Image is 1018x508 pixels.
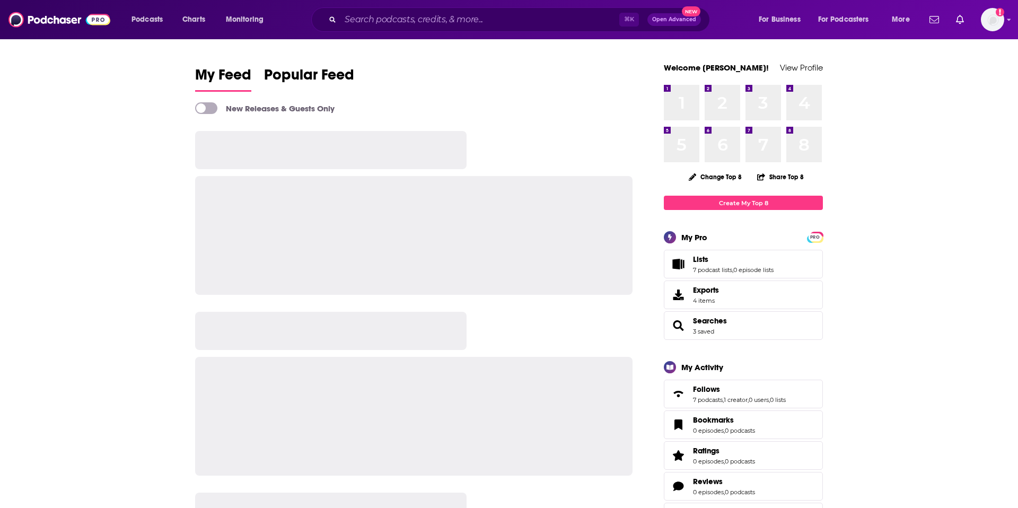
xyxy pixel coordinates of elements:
span: , [724,488,725,496]
span: , [724,427,725,434]
span: Follows [693,384,720,394]
a: Show notifications dropdown [925,11,943,29]
span: Logged in as ldigiovine [981,8,1004,31]
a: Reviews [668,479,689,494]
button: open menu [218,11,277,28]
a: 3 saved [693,328,714,335]
a: Ratings [693,446,755,456]
a: Show notifications dropdown [952,11,968,29]
svg: Add a profile image [996,8,1004,16]
span: Follows [664,380,823,408]
input: Search podcasts, credits, & more... [340,11,619,28]
button: Share Top 8 [757,167,804,187]
a: Reviews [693,477,755,486]
button: Change Top 8 [682,170,748,183]
span: My Feed [195,66,251,90]
a: Lists [668,257,689,271]
a: 0 podcasts [725,427,755,434]
button: open menu [884,11,923,28]
a: 0 podcasts [725,488,755,496]
span: Popular Feed [264,66,354,90]
a: Popular Feed [264,66,354,92]
button: Open AdvancedNew [647,13,701,26]
a: 0 episodes [693,458,724,465]
span: , [724,458,725,465]
a: 1 creator [724,396,748,404]
span: Searches [664,311,823,340]
span: For Podcasters [818,12,869,27]
a: PRO [809,233,821,241]
a: Ratings [668,448,689,463]
a: New Releases & Guests Only [195,102,335,114]
span: New [682,6,701,16]
a: 7 podcast lists [693,266,732,274]
span: 4 items [693,297,719,304]
a: Create My Top 8 [664,196,823,210]
span: For Business [759,12,801,27]
div: Search podcasts, credits, & more... [321,7,720,32]
a: My Feed [195,66,251,92]
img: User Profile [981,8,1004,31]
span: , [748,396,749,404]
span: Charts [182,12,205,27]
span: , [769,396,770,404]
a: View Profile [780,63,823,73]
button: open menu [124,11,177,28]
span: Exports [668,287,689,302]
a: Charts [175,11,212,28]
span: Monitoring [226,12,264,27]
a: Searches [693,316,727,326]
span: Reviews [664,472,823,501]
button: open menu [811,11,884,28]
button: Show profile menu [981,8,1004,31]
button: open menu [751,11,814,28]
a: 0 episode lists [733,266,774,274]
span: Bookmarks [693,415,734,425]
a: Follows [693,384,786,394]
span: , [723,396,724,404]
a: 0 lists [770,396,786,404]
span: Open Advanced [652,17,696,22]
span: Exports [693,285,719,295]
a: 7 podcasts [693,396,723,404]
span: Bookmarks [664,410,823,439]
span: More [892,12,910,27]
a: Searches [668,318,689,333]
span: Reviews [693,477,723,486]
a: 0 users [749,396,769,404]
a: 0 episodes [693,427,724,434]
a: Exports [664,281,823,309]
a: Bookmarks [693,415,755,425]
span: , [732,266,733,274]
img: Podchaser - Follow, Share and Rate Podcasts [8,10,110,30]
div: My Pro [681,232,707,242]
a: Lists [693,255,774,264]
span: ⌘ K [619,13,639,27]
span: Lists [664,250,823,278]
a: Welcome [PERSON_NAME]! [664,63,769,73]
a: Follows [668,387,689,401]
span: Ratings [664,441,823,470]
div: My Activity [681,362,723,372]
span: Lists [693,255,708,264]
a: 0 episodes [693,488,724,496]
span: Podcasts [131,12,163,27]
a: Bookmarks [668,417,689,432]
a: 0 podcasts [725,458,755,465]
span: Ratings [693,446,719,456]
